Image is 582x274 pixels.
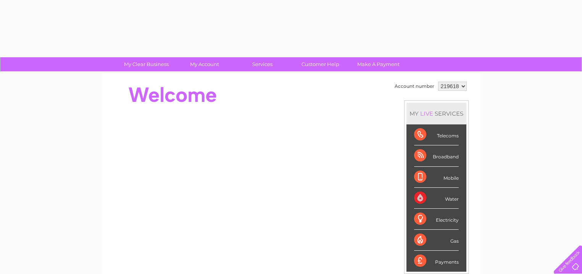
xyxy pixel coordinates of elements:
[414,230,459,251] div: Gas
[414,209,459,230] div: Electricity
[419,110,435,117] div: LIVE
[231,57,294,71] a: Services
[173,57,236,71] a: My Account
[115,57,178,71] a: My Clear Business
[414,251,459,271] div: Payments
[414,124,459,145] div: Telecoms
[414,188,459,209] div: Water
[406,103,466,124] div: MY SERVICES
[414,145,459,166] div: Broadband
[347,57,410,71] a: Make A Payment
[393,80,436,93] td: Account number
[414,167,459,188] div: Mobile
[289,57,352,71] a: Customer Help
